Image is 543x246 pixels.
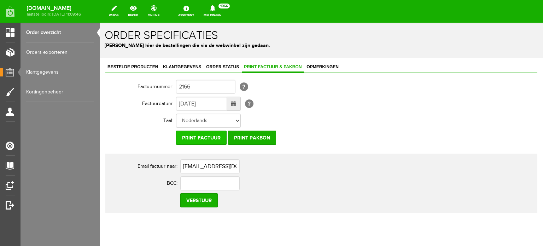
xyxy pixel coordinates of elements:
[6,56,76,73] th: Factuurnummer:
[140,60,148,68] span: [?]
[61,40,104,50] a: Klantgegevens
[144,4,164,19] a: online
[26,42,94,62] a: Orders exporteren
[6,73,76,90] th: Factuurdatum:
[5,7,438,19] h1: Order specificaties
[218,4,230,8] span: 1066
[61,42,104,47] span: Klantgegevens
[27,6,81,10] strong: [DOMAIN_NAME]
[76,108,127,122] input: Print factuur
[104,40,141,50] a: Order status
[128,108,176,122] input: Print pakbon
[124,4,142,19] a: bekijk
[5,19,438,27] p: [PERSON_NAME] hier de bestellingen die via de webwinkel zijn gedaan.
[10,135,81,152] th: Email factuur naar:
[174,4,198,19] a: Assistent
[6,42,60,47] span: Bestelde producten
[26,82,94,102] a: Kortingenbeheer
[6,90,76,107] th: Taal:
[26,23,94,42] a: Order overzicht
[6,40,60,50] a: Bestelde producten
[205,42,241,47] span: Opmerkingen
[142,42,204,47] span: Print factuur & pakbon
[105,4,123,19] a: wijzig
[145,77,154,85] span: [?]
[142,40,204,50] a: Print factuur & pakbon
[76,74,127,88] input: Datum tot...
[205,40,241,50] a: Opmerkingen
[104,42,141,47] span: Order status
[10,152,81,169] th: BCC:
[26,62,94,82] a: Klantgegevens
[199,4,226,19] a: Meldingen1066
[27,12,81,16] span: laatste login: [DATE] 11:09:46
[81,171,118,185] input: Verstuur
